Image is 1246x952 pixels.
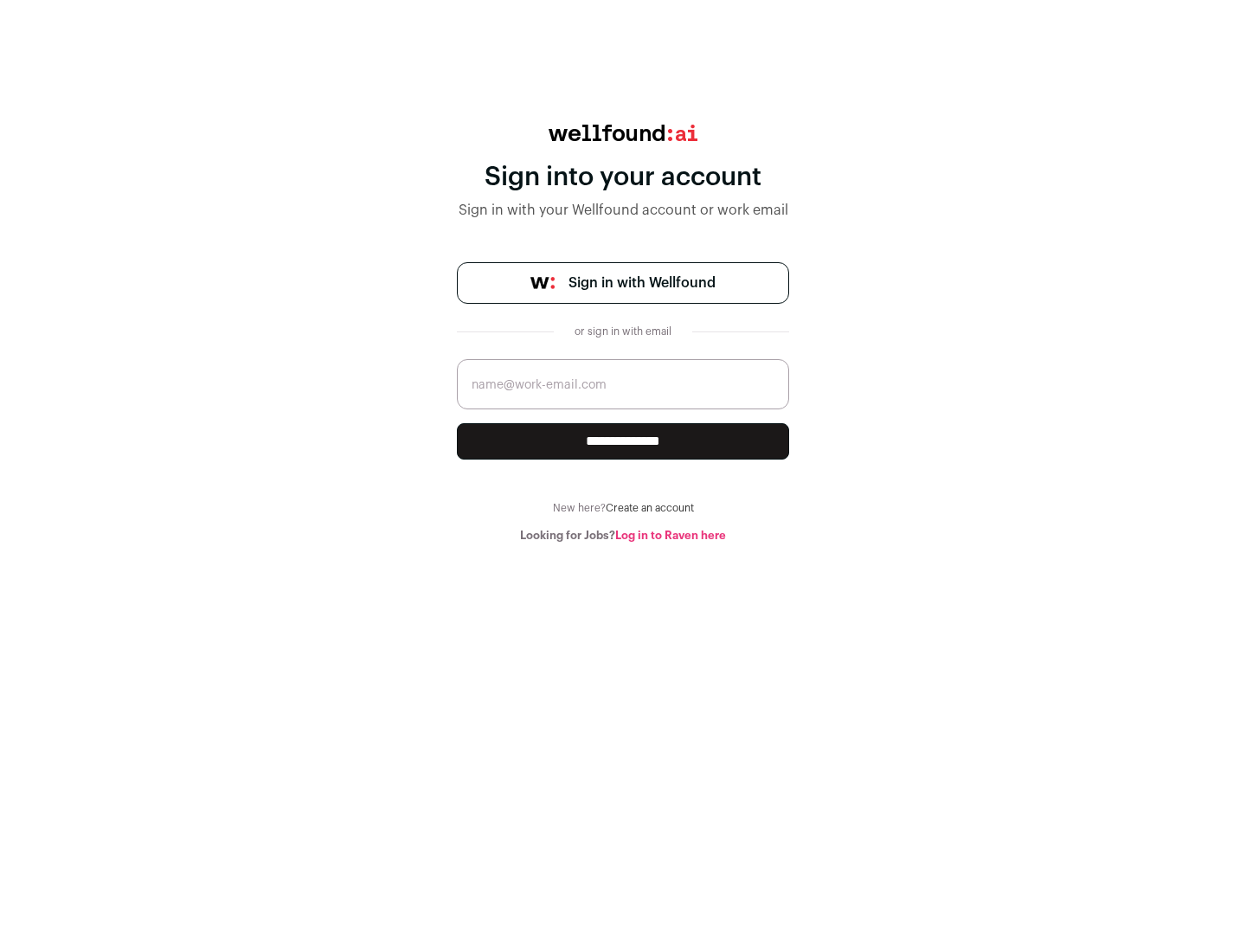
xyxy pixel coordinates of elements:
[457,262,789,304] a: Sign in with Wellfound
[457,501,789,515] div: New here?
[549,125,697,141] img: wellfound:ai
[457,529,789,543] div: Looking for Jobs?
[457,162,789,193] div: Sign into your account
[606,503,694,513] a: Create an account
[568,273,716,293] span: Sign in with Wellfound
[457,359,789,409] input: name@work-email.com
[530,277,555,289] img: wellfound-symbol-flush-black-fb3c872781a75f747ccb3a119075da62bfe97bd399995f84a933054e44a575c4.png
[457,200,789,221] div: Sign in with your Wellfound account or work email
[568,325,678,338] div: or sign in with email
[615,530,726,541] a: Log in to Raven here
